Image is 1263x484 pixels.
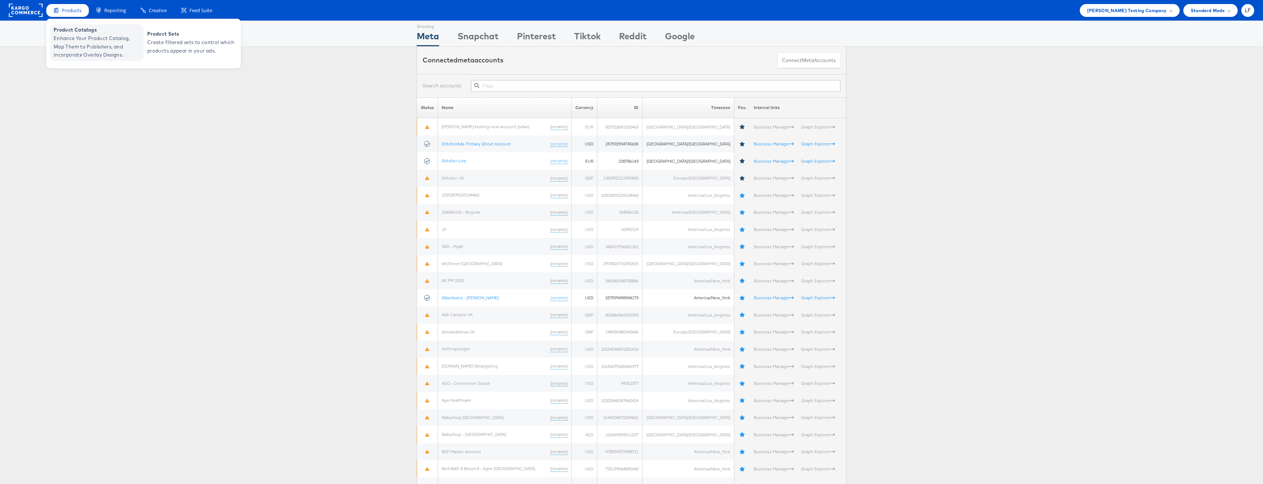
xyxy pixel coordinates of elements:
a: (rename) [550,158,568,164]
td: America/Los_Angeles [643,238,734,255]
td: USD [572,392,597,409]
a: BDF Master Account [442,449,481,454]
a: Graph Explorer [801,346,835,352]
td: EUR [572,152,597,170]
td: 10154279280445977 [597,358,643,375]
a: Business Manager [754,364,794,369]
td: AED [572,426,597,443]
a: (rename) [550,243,568,250]
a: [DOMAIN_NAME] Retargeting [442,363,497,369]
a: Graph Explorer [801,141,835,147]
td: 10395319 [597,221,643,238]
span: Standard Mode [1191,7,1225,14]
td: GBP [572,324,597,341]
a: Graph Explorer [801,158,835,164]
td: America/Los_Angeles [643,306,734,324]
a: Business Manager [754,295,794,300]
a: Business Manager [754,312,794,318]
td: USD [572,255,597,272]
td: EUR [572,118,597,136]
td: [GEOGRAPHIC_DATA]/[GEOGRAPHIC_DATA] [643,152,734,170]
a: (rename) [550,261,568,267]
a: Bed Bath & Beyond - Agile [GEOGRAPHIC_DATA] [442,466,535,471]
td: 104556132 [597,204,643,221]
div: Showing [417,21,439,30]
td: [GEOGRAPHIC_DATA]/[GEOGRAPHIC_DATA] [643,118,734,136]
a: Business Manager [754,209,794,215]
a: Graph Explorer [801,415,835,420]
a: Business Manager [754,261,794,266]
td: America/New_York [643,443,734,460]
span: Creative [149,7,167,14]
a: 360i - Hyatt [442,243,463,249]
a: ASO - Conversion Social [442,380,490,386]
td: 857318691033463 [597,118,643,136]
td: 2970815716291815 [597,255,643,272]
a: 104556132 - Regular [442,209,480,215]
a: Business Manager [754,449,794,454]
a: Graph Explorer [801,192,835,198]
a: Business Manager [754,158,794,164]
td: [GEOGRAPHIC_DATA]/[GEOGRAPHIC_DATA] [643,136,734,153]
a: (rename) [550,431,568,438]
a: Graph Explorer [801,278,835,283]
a: StitcherAds Primary Ghost Account [442,141,511,147]
a: Product Sets Create filtered sets to control which products appear in your ads. [144,24,237,61]
td: 238786143 [597,152,643,170]
th: ID [597,97,643,118]
td: America/New_York [643,289,734,307]
div: Reddit [619,30,647,46]
a: (rename) [550,312,568,318]
a: Graph Explorer [801,261,835,266]
th: Name [438,97,572,118]
a: (rename) [550,175,568,181]
a: AE PM 2020 [442,278,464,283]
a: (rename) [550,397,568,404]
a: Business Manager [754,398,794,403]
span: Reporting [104,7,126,14]
a: Graph Explorer [801,449,835,454]
td: 585540248758886 [597,272,643,289]
a: (rename) [550,295,568,301]
div: Tiktok [574,30,601,46]
td: Europe/[GEOGRAPHIC_DATA] [643,170,734,187]
a: Anthropologie [442,346,470,351]
div: Snapchat [457,30,499,46]
a: Business Manager [754,415,794,420]
a: Graph Explorer [801,175,835,181]
a: Graph Explorer [801,209,835,215]
a: 10202878103134460 [442,192,479,198]
td: USD [572,358,597,375]
td: America/Los_Angeles [643,221,734,238]
td: USD [572,136,597,153]
a: Business Manager [754,175,794,181]
td: 725199084895640 [597,460,643,478]
a: Albertsons - [PERSON_NAME] [442,295,499,300]
a: Business Manager [754,227,794,232]
td: USD [572,187,597,204]
div: Meta [417,30,439,46]
td: 1382902121955843 [597,170,643,187]
a: Stitcher UK [442,175,464,181]
a: (rename) [550,380,568,387]
th: Status [417,97,438,118]
a: (rename) [550,346,568,352]
a: Graph Explorer [801,380,835,386]
div: Pinterest [517,30,556,46]
span: LF [1245,8,1251,13]
a: Aya Healthcare [442,397,471,403]
span: Products [62,7,82,14]
a: Graph Explorer [801,227,835,232]
span: Product Catalogs [54,26,142,34]
td: USD [572,409,597,426]
th: Timezone [643,97,734,118]
a: (rename) [550,209,568,216]
td: 10154248691081416 [597,341,643,358]
td: America/New_York [643,460,734,478]
td: 99352377 [597,375,643,392]
div: Google [665,30,695,46]
td: 148396385240446 [597,324,643,341]
a: Stitcher Live [442,158,466,163]
a: 6thStreet [GEOGRAPHIC_DATA] [442,261,502,266]
a: (rename) [550,278,568,284]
